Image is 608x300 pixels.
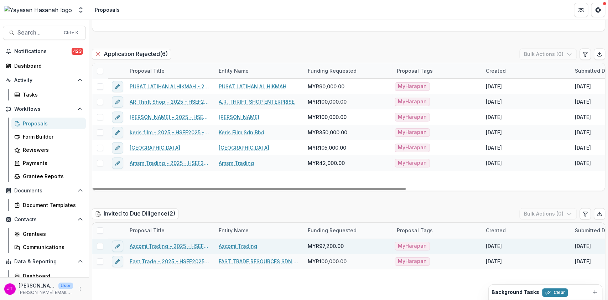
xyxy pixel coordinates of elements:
[482,63,571,78] div: Created
[14,106,74,112] span: Workflows
[92,208,178,219] h2: Invited to Due Diligence ( 2 )
[14,259,74,265] span: Data & Reporting
[125,223,214,238] div: Proposal Title
[112,256,123,267] button: edit
[308,113,347,121] span: MYR100,000.00
[112,240,123,252] button: edit
[575,113,591,121] div: [DATE]
[574,3,588,17] button: Partners
[125,227,169,234] div: Proposal Title
[125,63,214,78] div: Proposal Title
[23,120,80,127] div: Proposals
[308,83,344,90] span: MYR90,000.00
[23,91,80,98] div: Tasks
[486,242,502,250] div: [DATE]
[580,208,591,219] button: Edit table settings
[486,98,502,105] div: [DATE]
[591,288,599,296] button: Dismiss
[19,282,56,289] p: [PERSON_NAME]
[3,256,86,267] button: Open Data & Reporting
[130,113,210,121] a: [PERSON_NAME] - 2025 - HSEF2025 - MyHarapan
[95,6,120,14] div: Proposals
[76,3,86,17] button: Open entity switcher
[11,270,86,282] a: Dashboard
[4,6,72,14] img: Yayasan Hasanah logo
[393,227,437,234] div: Proposal Tags
[519,48,577,60] button: Bulk Actions (0)
[58,283,73,289] p: User
[23,133,80,140] div: Form Builder
[393,223,482,238] div: Proposal Tags
[112,142,123,154] button: edit
[11,157,86,169] a: Payments
[130,98,210,105] a: AR Thrift Shop - 2025 - HSEF2025 - myHarapan
[3,60,86,72] a: Dashboard
[11,118,86,129] a: Proposals
[14,188,74,194] span: Documents
[482,227,510,234] div: Created
[14,217,74,223] span: Contacts
[11,131,86,143] a: Form Builder
[575,242,591,250] div: [DATE]
[3,46,86,57] button: Notifications423
[575,83,591,90] div: [DATE]
[308,159,345,167] span: MYR42,000.00
[486,258,502,265] div: [DATE]
[303,67,361,74] div: Funding Requested
[17,29,59,36] span: Search...
[112,157,123,169] button: edit
[3,26,86,40] button: Search...
[130,242,210,250] a: Azcomi Trading - 2025 - HSEF2025 - MyHarapan
[308,98,347,105] span: MYR100,000.00
[482,67,510,74] div: Created
[11,170,86,182] a: Grantee Reports
[130,258,210,265] a: Fast Trade - 2025 - HSEF2025 - myHarapan
[112,96,123,108] button: edit
[594,208,605,219] button: Export table data
[308,258,347,265] span: MYR100,000.00
[575,159,591,167] div: [DATE]
[482,223,571,238] div: Created
[219,159,254,167] a: Amsm Trading
[303,63,393,78] div: Funding Requested
[3,103,86,115] button: Open Workflows
[112,127,123,138] button: edit
[11,89,86,100] a: Tasks
[214,63,303,78] div: Entity Name
[214,223,303,238] div: Entity Name
[542,288,568,297] button: Clear
[214,227,253,234] div: Entity Name
[92,49,171,59] h2: Application Rejected ( 6 )
[125,67,169,74] div: Proposal Title
[3,214,86,225] button: Open Contacts
[575,129,591,136] div: [DATE]
[219,144,269,151] a: [GEOGRAPHIC_DATA]
[3,74,86,86] button: Open Activity
[219,83,286,90] a: PUSAT LATIHAN AL HIKMAH
[130,129,210,136] a: keris film - 2025 - HSEF2025 - MyHarapan
[219,129,264,136] a: Keris Film Sdn Bhd
[76,285,84,293] button: More
[219,242,257,250] a: Azcomi Trading
[308,242,344,250] span: MYR97,200.00
[219,258,299,265] a: FAST TRADE RESOURCES SDN BHD
[575,258,591,265] div: [DATE]
[23,230,80,238] div: Grantees
[486,83,502,90] div: [DATE]
[23,159,80,167] div: Payments
[393,63,482,78] div: Proposal Tags
[11,228,86,240] a: Grantees
[7,286,13,291] div: Josselyn Tan
[303,227,361,234] div: Funding Requested
[130,144,180,151] a: [GEOGRAPHIC_DATA]
[393,67,437,74] div: Proposal Tags
[594,48,605,60] button: Export table data
[72,48,83,55] span: 423
[519,208,577,219] button: Bulk Actions (0)
[486,159,502,167] div: [DATE]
